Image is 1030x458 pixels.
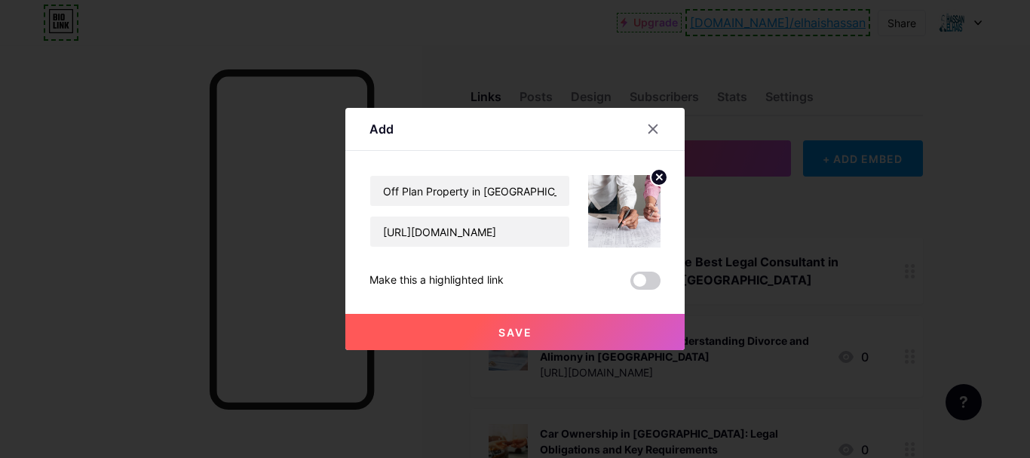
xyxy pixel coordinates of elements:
button: Save [345,314,685,350]
div: Make this a highlighted link [369,272,504,290]
img: link_thumbnail [588,175,661,247]
div: Add [369,120,394,138]
input: Title [370,176,569,206]
span: Save [498,326,532,339]
input: URL [370,217,569,247]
